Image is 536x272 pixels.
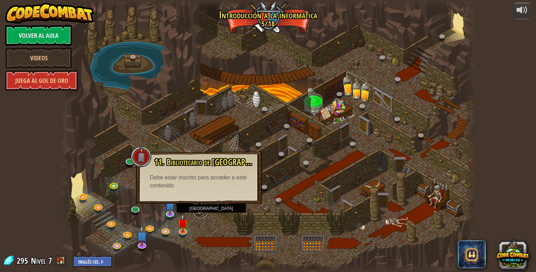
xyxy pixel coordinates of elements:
[513,3,531,19] button: Adjust volume
[5,3,94,24] img: CodeCombat - Learn how to code by playing a game
[178,214,188,232] img: level-banner-unstarted.png
[150,174,248,190] div: Debe estar inscrito para acceder a este contenido
[165,196,176,215] img: level-banner-unstarted-subscriber.png
[154,156,316,168] span: 11. Bibliotecario de [GEOGRAPHIC_DATA] (Bloqueado)
[17,255,30,266] span: 295
[5,48,72,68] a: Videos
[48,255,52,266] span: 7
[31,255,46,266] span: Nivel
[5,70,78,91] a: Juega al gol de oro
[136,226,148,246] img: level-banner-unstarted-subscriber.png
[5,25,72,46] a: Volver al aula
